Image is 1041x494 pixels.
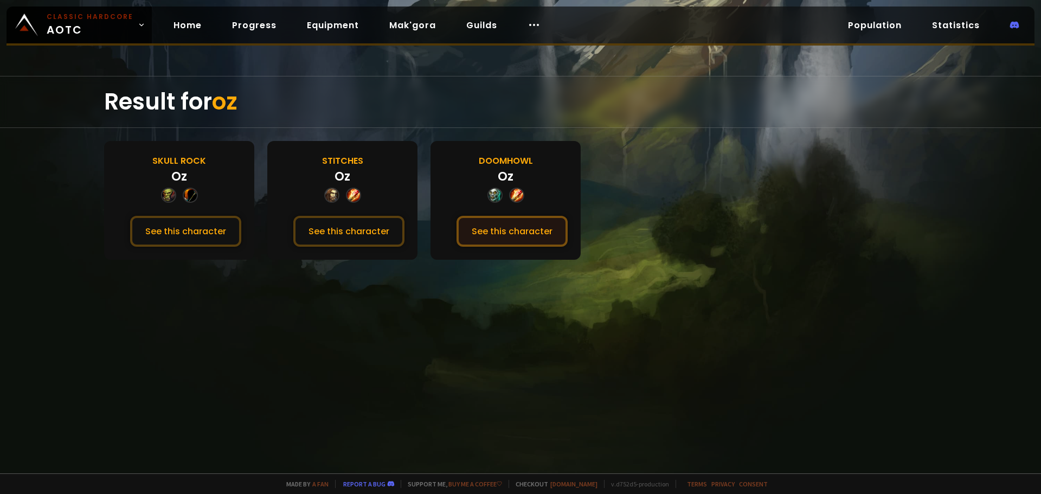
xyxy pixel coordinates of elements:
button: See this character [457,216,568,247]
a: Equipment [298,14,368,36]
span: AOTC [47,12,133,38]
a: Statistics [923,14,988,36]
span: Support me, [401,480,502,488]
span: Checkout [509,480,597,488]
div: Oz [335,168,350,185]
button: See this character [293,216,404,247]
a: [DOMAIN_NAME] [550,480,597,488]
a: Terms [687,480,707,488]
div: Oz [498,168,513,185]
a: Report a bug [343,480,385,488]
a: Classic HardcoreAOTC [7,7,152,43]
span: Made by [280,480,329,488]
a: Population [839,14,910,36]
a: Buy me a coffee [448,480,502,488]
button: See this character [130,216,241,247]
small: Classic Hardcore [47,12,133,22]
div: Doomhowl [479,154,533,168]
a: Privacy [711,480,735,488]
a: a fan [312,480,329,488]
a: Home [165,14,210,36]
span: oz [212,86,237,118]
a: Consent [739,480,768,488]
div: Skull Rock [152,154,206,168]
a: Guilds [458,14,506,36]
div: Result for [104,76,937,127]
a: Progress [223,14,285,36]
div: Oz [171,168,187,185]
span: v. d752d5 - production [604,480,669,488]
a: Mak'gora [381,14,445,36]
div: Stitches [322,154,363,168]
